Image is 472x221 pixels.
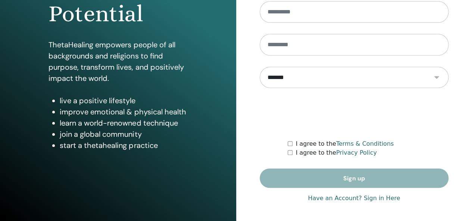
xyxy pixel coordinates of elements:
li: learn a world-renowned technique [60,117,187,129]
a: Have an Account? Sign in Here [308,194,400,203]
li: live a positive lifestyle [60,95,187,106]
a: Privacy Policy [336,149,377,156]
li: start a thetahealing practice [60,140,187,151]
li: join a global community [60,129,187,140]
label: I agree to the [296,139,394,148]
iframe: reCAPTCHA [297,99,411,128]
a: Terms & Conditions [336,140,394,147]
p: ThetaHealing empowers people of all backgrounds and religions to find purpose, transform lives, a... [49,39,187,84]
li: improve emotional & physical health [60,106,187,117]
label: I agree to the [296,148,376,157]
